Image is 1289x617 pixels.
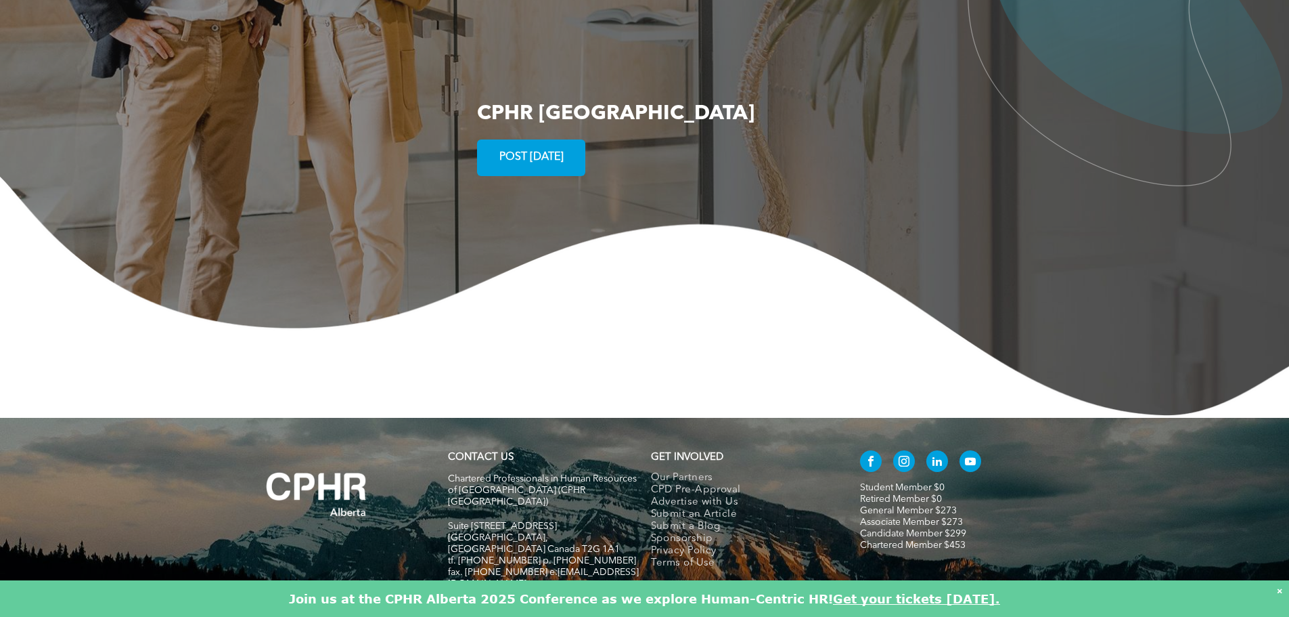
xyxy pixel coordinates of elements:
span: Chartered Professionals in Human Resources of [GEOGRAPHIC_DATA] (CPHR [GEOGRAPHIC_DATA]) [448,474,637,507]
span: Suite [STREET_ADDRESS] [448,522,557,531]
a: Associate Member $273 [860,517,963,527]
a: CPD Pre-Approval [651,484,832,496]
span: CPHR [GEOGRAPHIC_DATA] [477,104,754,124]
a: linkedin [926,450,948,475]
a: Candidate Member $299 [860,529,966,538]
span: tf. [PHONE_NUMBER] p. [PHONE_NUMBER] [448,556,636,566]
a: Submit a Blog [651,521,832,533]
div: Dismiss notification [1277,584,1282,597]
a: youtube [959,450,981,475]
a: Get your tickets [DATE]. [833,591,1000,606]
a: facebook [860,450,882,475]
a: Student Member $0 [860,483,945,492]
span: POST [DATE] [495,144,568,171]
a: instagram [893,450,915,475]
a: Advertise with Us [651,496,832,509]
a: Retired Member $0 [860,494,942,504]
a: Submit an Article [651,509,832,521]
span: [GEOGRAPHIC_DATA], [GEOGRAPHIC_DATA] Canada T2G 1A1 [448,533,620,554]
a: Sponsorship [651,533,832,545]
a: Privacy Policy [651,545,832,557]
span: GET INVOLVED [651,452,723,463]
a: POST [DATE] [477,140,585,176]
a: CONTACT US [448,452,514,463]
a: Our Partners [651,472,832,484]
font: Join us at the CPHR Alberta 2025 Conference as we explore Human-Centric HR! [289,591,833,606]
a: General Member $273 [860,506,957,515]
span: fax. [PHONE_NUMBER] e:[EMAIL_ADDRESS][DOMAIN_NAME] [448,568,639,589]
img: A white background with a few lines on it [239,445,394,544]
a: Chartered Member $453 [860,540,966,550]
a: Terms of Use [651,557,832,570]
